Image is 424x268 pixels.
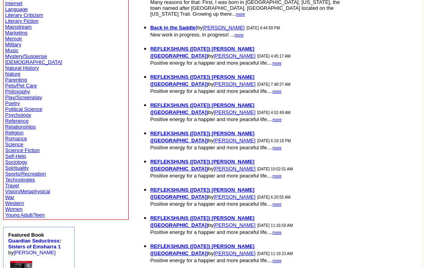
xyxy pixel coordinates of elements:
[150,102,255,115] a: REFLEKSHUNS ([DATE]) [PERSON_NAME] ([GEOGRAPHIC_DATA])
[5,153,26,159] a: Self-Help
[214,193,256,200] a: [PERSON_NAME]
[257,54,291,58] font: [DATE] 4:45:17 AM
[5,30,27,36] a: Marketing
[214,194,256,200] font: [PERSON_NAME]
[150,215,255,228] font: by
[8,238,61,250] a: Guardian Seductress: Sisters of Emsharra 1
[272,89,281,94] font: more
[5,24,32,30] a: Mainstream
[5,112,31,118] a: Psychology
[150,25,197,31] a: Back in the Saddle!
[5,18,38,24] a: Literary Fiction
[257,82,291,87] font: [DATE] 7:48:37 AM
[214,80,256,87] a: [PERSON_NAME]
[5,177,35,183] a: Technologies
[5,100,20,106] a: Poetry
[272,174,281,178] font: more
[272,257,281,263] a: more
[5,147,40,153] a: Science Fiction
[214,109,256,115] a: [PERSON_NAME]
[5,0,22,6] a: Internet
[5,36,22,42] a: Memoir
[150,257,272,263] font: Positive energy for a happier and more peaceful life....
[272,116,281,122] a: more
[5,188,50,194] a: Vision/Metaphysical
[150,46,255,59] font: by
[5,183,19,188] a: Travel
[272,87,281,94] a: more
[257,223,292,228] font: [DATE] 11:16:59 AM
[247,26,280,30] font: [DATE] 4:44:59 PM
[214,53,256,59] font: [PERSON_NAME]
[150,173,272,179] font: Positive energy for a happier and more peaceful life....
[214,138,256,143] font: [PERSON_NAME]
[214,250,256,256] a: [PERSON_NAME]
[272,146,281,150] font: more
[5,136,27,141] a: Romance
[150,159,255,172] a: REFLEKSHUNS ([DATE]) [PERSON_NAME] ([GEOGRAPHIC_DATA])
[272,144,281,150] a: more
[214,137,256,143] a: [PERSON_NAME]
[272,172,281,179] a: more
[5,165,29,171] a: Spirituality
[5,89,30,94] a: Philosophy
[5,118,29,124] a: Reference
[5,42,21,47] a: Military
[272,200,281,207] a: more
[214,166,256,172] font: [PERSON_NAME]
[214,250,256,256] font: [PERSON_NAME]
[150,243,255,256] font: by
[236,12,245,16] font: more
[272,228,281,235] a: more
[257,110,291,115] font: [DATE] 4:52:49 AM
[5,200,24,206] a: Western
[5,124,36,130] a: Relationships
[272,202,281,206] font: more
[150,215,255,228] a: REFLEKSHUNS ([DATE]) [PERSON_NAME] ([GEOGRAPHIC_DATA])
[150,46,255,59] a: REFLEKSHUNS ([DATE]) [PERSON_NAME] ([GEOGRAPHIC_DATA])
[5,12,43,18] a: Literary Criticism
[272,118,281,122] font: more
[14,250,56,255] a: [PERSON_NAME]
[5,130,24,136] a: Religion
[150,243,255,256] b: REFLEKSHUNS ([DATE]) [PERSON_NAME] ([GEOGRAPHIC_DATA])
[150,229,272,235] font: Positive energy for a happier and more peaceful life....
[150,74,255,87] b: REFLEKSHUNS ([DATE]) [PERSON_NAME] ([GEOGRAPHIC_DATA])
[8,232,61,255] font: by
[150,60,272,66] font: Positive energy for a happier and more peaceful life....
[5,141,23,147] a: Science
[5,59,62,65] a: [DEMOGRAPHIC_DATA]
[5,194,14,200] a: War
[272,259,281,263] font: more
[150,159,255,172] font: by
[5,47,18,53] a: Music
[150,102,255,115] font: by
[272,59,281,66] a: more
[5,53,47,59] a: Mystery/Suspense
[150,130,255,143] font: by
[150,130,255,143] a: REFLEKSHUNS ([DATE]) [PERSON_NAME] ([GEOGRAPHIC_DATA])
[214,52,256,59] a: [PERSON_NAME]
[5,94,42,100] a: Play/Screenplay
[234,31,243,38] a: more
[214,222,256,228] font: [PERSON_NAME]
[203,25,245,31] font: [PERSON_NAME]
[150,187,255,200] a: REFLEKSHUNS ([DATE]) [PERSON_NAME] ([GEOGRAPHIC_DATA])
[5,71,20,77] a: Nature
[150,201,272,207] font: Positive energy for a happier and more peaceful life....
[257,167,292,171] font: [DATE] 10:02:01 AM
[214,81,256,87] font: [PERSON_NAME]
[257,252,292,256] font: [DATE] 11:19:23 AM
[5,171,46,177] a: Sports/Recreation
[257,195,291,199] font: [DATE] 6:20:55 AM
[5,106,42,112] a: Political Science
[150,25,203,31] font: by
[150,74,255,87] font: by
